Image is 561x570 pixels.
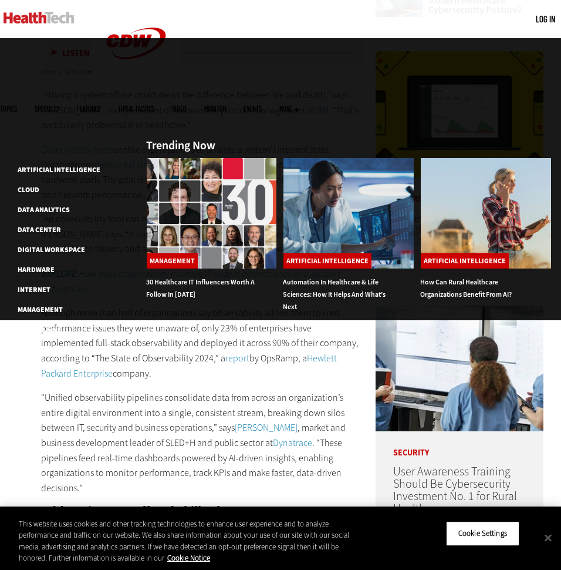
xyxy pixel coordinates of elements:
a: Artificial Intelligence [18,165,100,175]
a: Management [18,305,63,314]
a: More information about your privacy [167,553,210,563]
a: Data Analytics [18,205,70,214]
a: Data Center [18,225,61,234]
a: 30 Healthcare IT Influencers Worth a Follow in [DATE] [146,277,255,299]
a: [PERSON_NAME] [235,421,298,434]
h3: Trending Now [146,140,215,152]
a: Artificial Intelligence [421,253,509,269]
button: Cookie Settings [446,521,519,546]
div: User menu [536,13,555,25]
a: Software [18,385,53,394]
a: Cloud [18,185,39,195]
h2: Addressing IT Staff and Skills Shortages [41,505,364,518]
p: “Unified observability pipelines consolidate data from across an organization’s entire digital en... [41,390,364,495]
a: Management [147,253,198,269]
a: How Can Rural Healthcare Organizations Benefit From AI? [420,277,512,299]
a: Digital Workspace [18,245,85,254]
p: Security [376,431,543,457]
img: collage of influencers [146,157,278,269]
a: Security [18,365,50,374]
div: This website uses cookies and other tracking technologies to enhance user experience and to analy... [19,518,367,564]
img: medical researchers looks at images on a monitor in a lab [283,157,414,269]
a: User Awareness Training Should Be Cybersecurity Investment No. 1 for Rural Healthcare [393,464,517,517]
a: Hardware [18,265,55,274]
img: Person in rural setting talking on phone [420,157,552,269]
a: Patient-Centered Care [18,345,99,354]
a: Log in [536,14,555,24]
a: Automation in Healthcare & Life Sciences: How It Helps and What's Next [283,277,386,311]
a: Artificial Intelligence [283,253,371,269]
a: Internet [18,285,50,294]
a: Dynatrace [273,437,312,449]
img: Home [4,12,75,24]
button: Close [535,525,561,551]
a: Networking [18,325,62,334]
